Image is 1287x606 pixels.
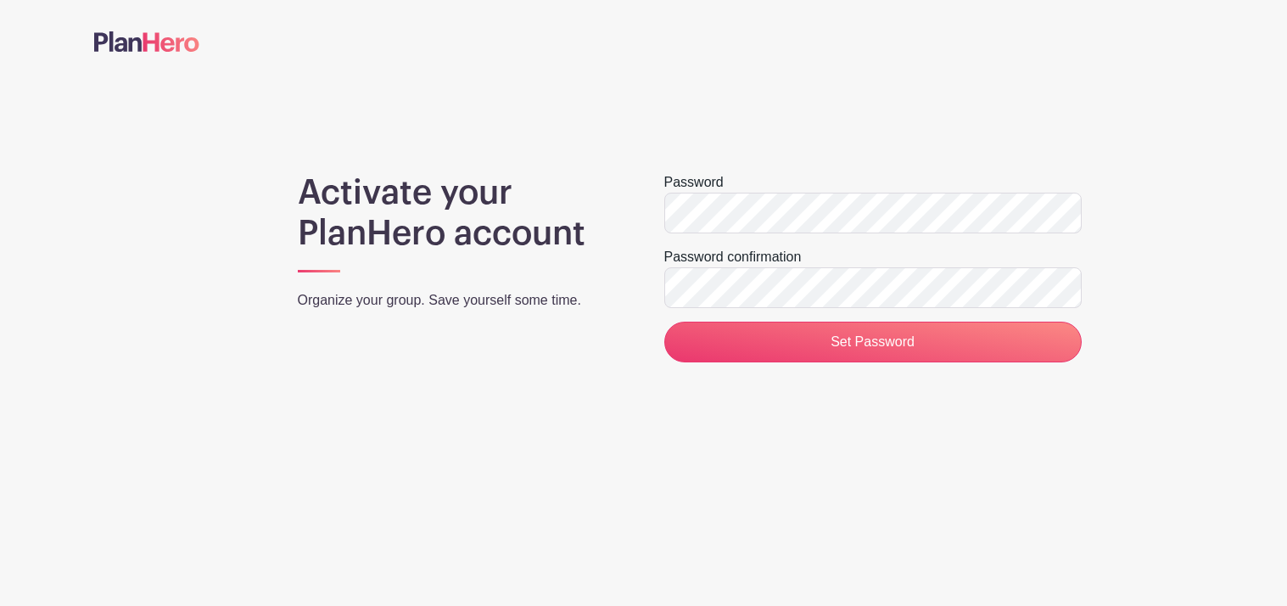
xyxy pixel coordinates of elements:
[94,31,199,52] img: logo-507f7623f17ff9eddc593b1ce0a138ce2505c220e1c5a4e2b4648c50719b7d32.svg
[664,172,724,193] label: Password
[664,247,802,267] label: Password confirmation
[298,172,624,254] h1: Activate your PlanHero account
[664,322,1082,362] input: Set Password
[298,290,624,311] p: Organize your group. Save yourself some time.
